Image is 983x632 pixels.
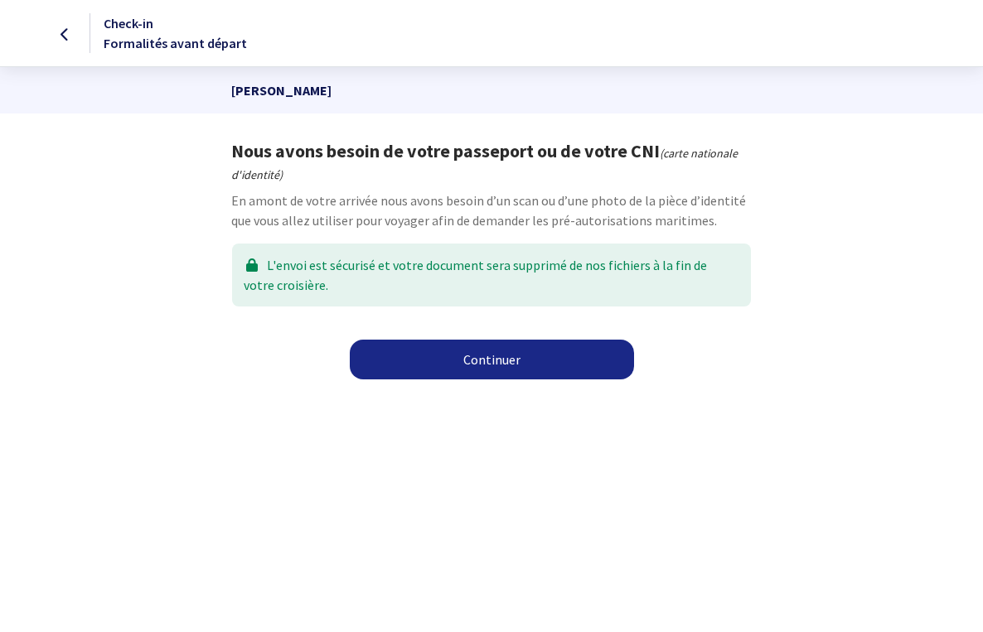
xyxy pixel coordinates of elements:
[104,15,247,51] span: Check-in Formalités avant départ
[231,67,751,113] p: [PERSON_NAME]
[350,340,634,379] a: Continuer
[231,140,751,184] h1: Nous avons besoin de votre passeport ou de votre CNI
[231,191,751,230] p: En amont de votre arrivée nous avons besoin d’un scan ou d’une photo de la pièce d’identité que v...
[232,244,750,306] div: L'envoi est sécurisé et votre document sera supprimé de nos fichiers à la fin de votre croisière.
